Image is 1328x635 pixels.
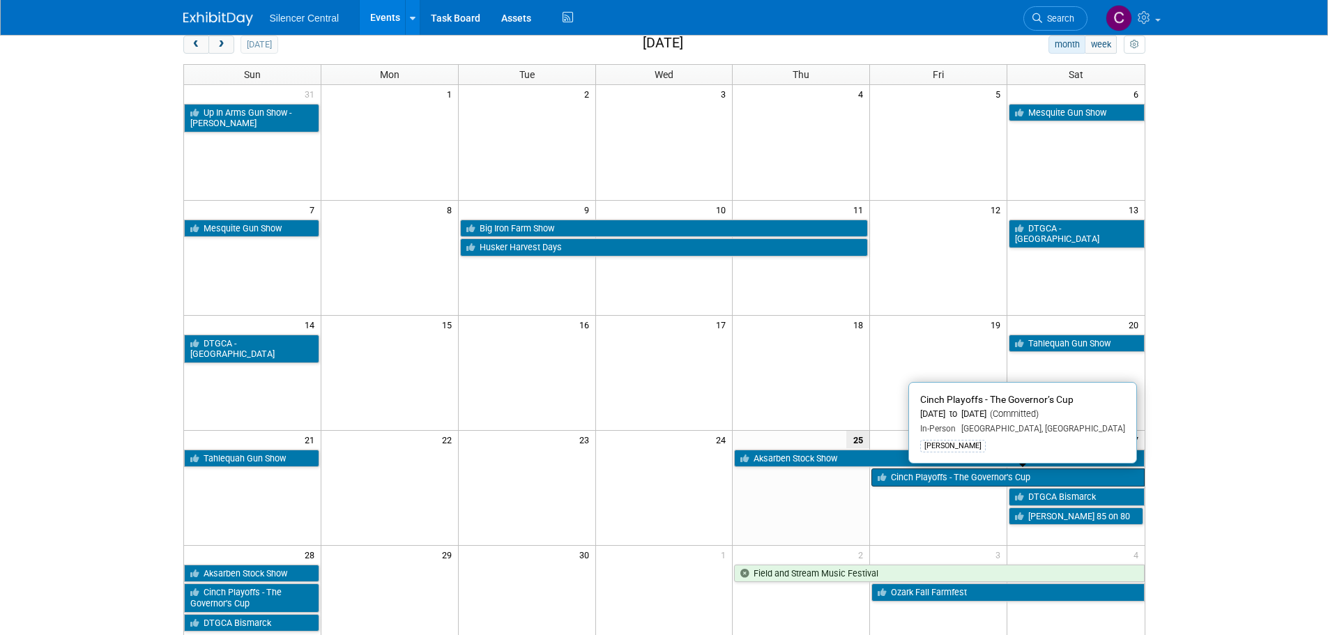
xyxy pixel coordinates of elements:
[715,431,732,448] span: 24
[715,201,732,218] span: 10
[1132,85,1145,102] span: 6
[208,36,234,54] button: next
[183,12,253,26] img: ExhibitDay
[1042,13,1074,24] span: Search
[1127,316,1145,333] span: 20
[852,201,869,218] span: 11
[303,546,321,563] span: 28
[920,408,1125,420] div: [DATE] to [DATE]
[734,565,1144,583] a: Field and Stream Music Festival
[989,316,1007,333] span: 19
[1009,507,1143,526] a: [PERSON_NAME] 85 on 80
[1106,5,1132,31] img: Cade Cox
[184,614,319,632] a: DTGCA Bismarck
[460,220,869,238] a: Big Iron Farm Show
[270,13,339,24] span: Silencer Central
[994,85,1007,102] span: 5
[643,36,683,51] h2: [DATE]
[852,316,869,333] span: 18
[184,583,319,612] a: Cinch Playoffs - The Governor’s Cup
[1085,36,1117,54] button: week
[183,36,209,54] button: prev
[583,85,595,102] span: 2
[719,85,732,102] span: 3
[857,85,869,102] span: 4
[1130,40,1139,49] i: Personalize Calendar
[1127,201,1145,218] span: 13
[1069,69,1083,80] span: Sat
[303,85,321,102] span: 31
[871,468,1144,487] a: Cinch Playoffs - The Governor’s Cup
[578,431,595,448] span: 23
[655,69,673,80] span: Wed
[1048,36,1085,54] button: month
[1009,335,1144,353] a: Tahlequah Gun Show
[920,394,1074,405] span: Cinch Playoffs - The Governor’s Cup
[715,316,732,333] span: 17
[719,546,732,563] span: 1
[956,424,1125,434] span: [GEOGRAPHIC_DATA], [GEOGRAPHIC_DATA]
[244,69,261,80] span: Sun
[920,424,956,434] span: In-Person
[846,431,869,448] span: 25
[1132,546,1145,563] span: 4
[1023,6,1087,31] a: Search
[241,36,277,54] button: [DATE]
[1124,36,1145,54] button: myCustomButton
[184,220,319,238] a: Mesquite Gun Show
[308,201,321,218] span: 7
[303,316,321,333] span: 14
[441,316,458,333] span: 15
[994,546,1007,563] span: 3
[184,565,319,583] a: Aksarben Stock Show
[1009,488,1144,506] a: DTGCA Bismarck
[871,583,1144,602] a: Ozark Fall Farmfest
[184,335,319,363] a: DTGCA - [GEOGRAPHIC_DATA]
[445,85,458,102] span: 1
[1009,220,1144,248] a: DTGCA - [GEOGRAPHIC_DATA]
[734,450,1144,468] a: Aksarben Stock Show
[441,431,458,448] span: 22
[857,546,869,563] span: 2
[184,450,319,468] a: Tahlequah Gun Show
[460,238,869,257] a: Husker Harvest Days
[519,69,535,80] span: Tue
[986,408,1039,419] span: (Committed)
[578,546,595,563] span: 30
[578,316,595,333] span: 16
[380,69,399,80] span: Mon
[583,201,595,218] span: 9
[445,201,458,218] span: 8
[933,69,944,80] span: Fri
[1009,104,1144,122] a: Mesquite Gun Show
[920,440,986,452] div: [PERSON_NAME]
[184,104,319,132] a: Up In Arms Gun Show - [PERSON_NAME]
[989,201,1007,218] span: 12
[303,431,321,448] span: 21
[441,546,458,563] span: 29
[793,69,809,80] span: Thu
